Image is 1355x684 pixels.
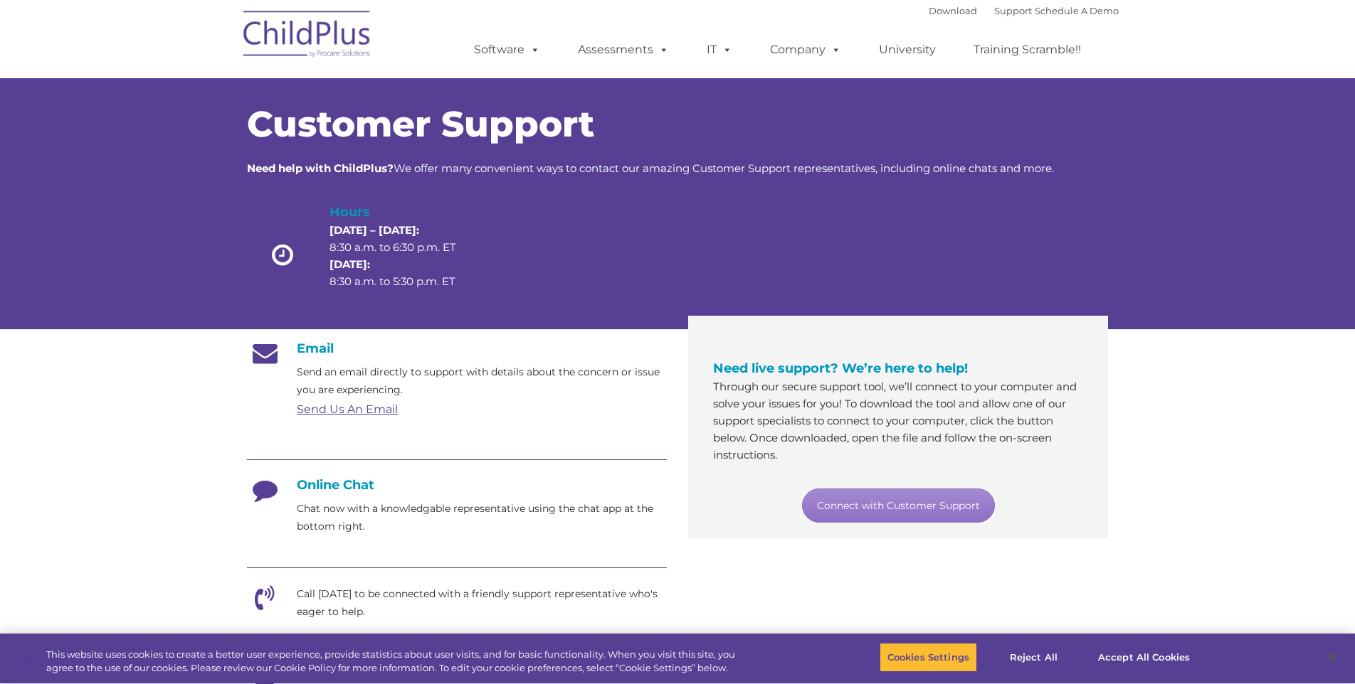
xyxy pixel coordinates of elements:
[297,500,667,535] p: Chat now with a knowledgable representative using the chat app at the bottom right.
[564,36,683,64] a: Assessments
[865,36,950,64] a: University
[297,402,398,416] a: Send Us An Email
[247,161,394,175] strong: Need help with ChildPlus?
[297,363,667,399] p: Send an email directly to support with details about the concern or issue you are experiencing.
[994,5,1032,16] a: Support
[247,161,1054,175] span: We offer many convenient ways to contact our amazing Customer Support representatives, including ...
[929,5,977,16] a: Download
[247,102,594,146] span: Customer Support
[329,222,480,290] p: 8:30 a.m. to 6:30 p.m. ET 8:30 a.m. to 5:30 p.m. ET
[692,36,747,64] a: IT
[880,643,977,673] button: Cookies Settings
[713,360,968,376] span: Need live support? We’re here to help!
[802,488,995,523] a: Connect with Customer Support
[297,585,667,621] p: Call [DATE] to be connected with a friendly support representative who's eager to help.
[756,36,855,64] a: Company
[329,223,419,237] strong: [DATE] – [DATE]:
[329,202,480,222] h4: Hours
[959,36,1095,64] a: Training Scramble!!
[929,5,1119,16] font: |
[713,378,1083,464] p: Through our secure support tool, we’ll connect to your computer and solve your issues for you! To...
[247,477,667,493] h4: Online Chat
[329,257,370,271] strong: [DATE]:
[1035,5,1119,16] a: Schedule A Demo
[236,1,379,72] img: ChildPlus by Procare Solutions
[989,643,1078,673] button: Reject All
[247,341,667,356] h4: Email
[1090,643,1198,673] button: Accept All Cookies
[46,648,745,675] div: This website uses cookies to create a better user experience, provide statistics about user visit...
[1317,642,1348,673] button: Close
[460,36,554,64] a: Software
